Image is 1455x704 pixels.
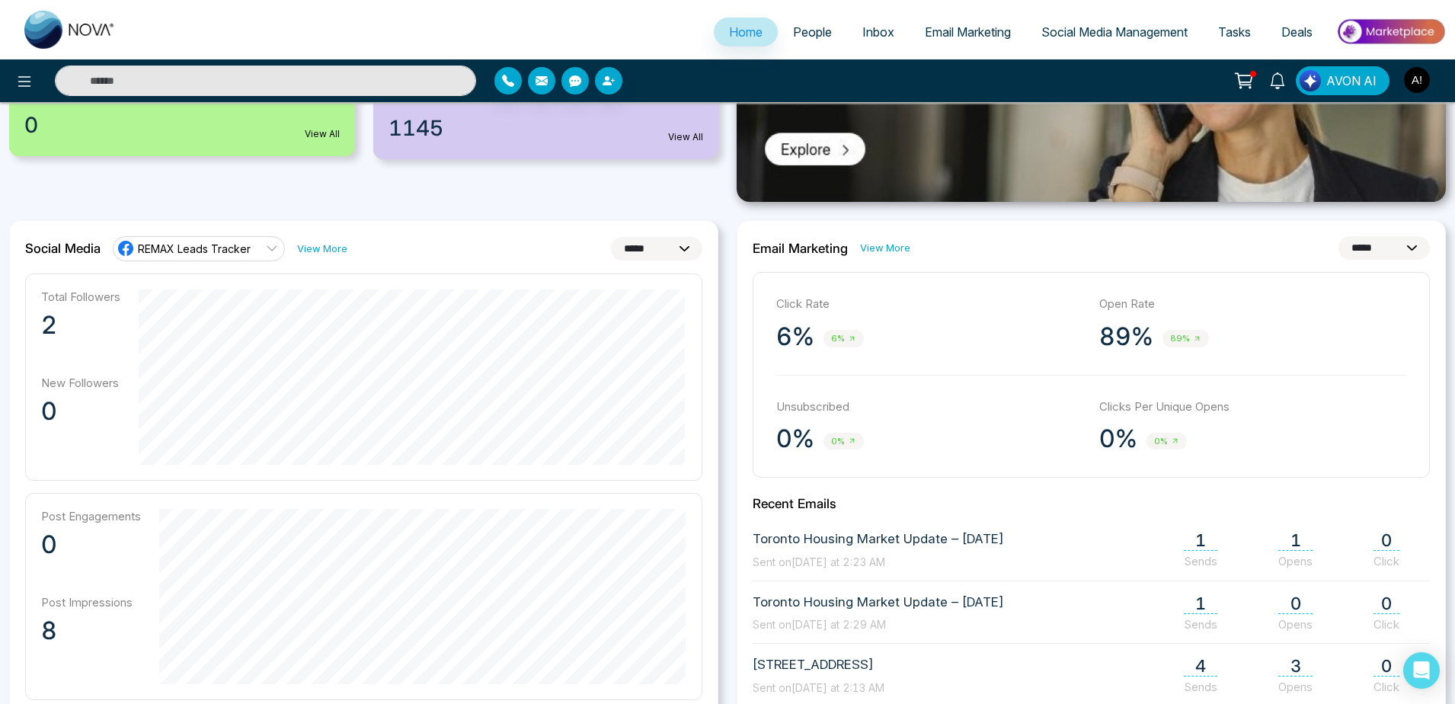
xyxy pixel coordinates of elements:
[753,618,886,631] span: Sent on [DATE] at 2:29 AM
[1281,24,1313,40] span: Deals
[1373,554,1399,568] span: Click
[1266,18,1328,46] a: Deals
[41,509,141,523] p: Post Engagements
[1146,433,1187,450] span: 0%
[847,18,910,46] a: Inbox
[305,127,340,141] a: View All
[1184,554,1217,568] span: Sends
[1278,680,1313,694] span: Opens
[862,24,894,40] span: Inbox
[1403,652,1440,689] div: Open Intercom Messenger
[753,681,884,694] span: Sent on [DATE] at 2:13 AM
[925,24,1011,40] span: Email Marketing
[823,433,864,450] span: 0%
[1099,296,1407,313] p: Open Rate
[1326,72,1377,90] span: AVON AI
[1278,530,1313,551] span: 1
[1099,424,1137,454] p: 0%
[910,18,1026,46] a: Email Marketing
[1203,18,1266,46] a: Tasks
[1026,18,1203,46] a: Social Media Management
[1300,70,1321,91] img: Lead Flow
[41,530,141,560] p: 0
[778,18,847,46] a: People
[1099,322,1153,352] p: 89%
[1218,24,1251,40] span: Tasks
[753,241,848,256] h2: Email Marketing
[24,11,116,49] img: Nova CRM Logo
[41,310,120,341] p: 2
[753,593,1004,613] span: Toronto Housing Market Update – [DATE]
[1278,617,1313,632] span: Opens
[1404,67,1430,93] img: User Avatar
[41,396,120,427] p: 0
[41,595,141,610] p: Post Impressions
[714,18,778,46] a: Home
[24,109,38,141] span: 0
[1373,530,1399,551] span: 0
[1278,594,1313,614] span: 0
[41,616,141,646] p: 8
[1278,554,1313,568] span: Opens
[364,57,728,159] a: Incomplete Follow Ups1145View All
[753,496,1430,511] h2: Recent Emails
[793,24,832,40] span: People
[1335,14,1446,49] img: Market-place.gif
[1373,594,1399,614] span: 0
[1278,656,1313,677] span: 3
[753,530,1004,549] span: Toronto Housing Market Update – [DATE]
[668,130,703,144] a: View All
[776,424,814,454] p: 0%
[1373,656,1399,677] span: 0
[1162,330,1209,347] span: 89%
[729,24,763,40] span: Home
[776,296,1084,313] p: Click Rate
[1184,617,1217,632] span: Sends
[25,241,101,256] h2: Social Media
[297,242,347,256] a: View More
[1184,530,1217,551] span: 1
[389,112,443,144] span: 1145
[776,398,1084,416] p: Unsubscribed
[1296,66,1389,95] button: AVON AI
[753,655,884,675] span: [STREET_ADDRESS]
[1373,617,1399,632] span: Click
[860,241,910,255] a: View More
[776,322,814,352] p: 6%
[138,242,251,256] span: REMAX Leads Tracker
[823,330,864,347] span: 6%
[1184,594,1217,614] span: 1
[1099,398,1407,416] p: Clicks Per Unique Opens
[41,376,120,390] p: New Followers
[1041,24,1188,40] span: Social Media Management
[753,555,885,568] span: Sent on [DATE] at 2:23 AM
[1373,680,1399,694] span: Click
[1184,680,1217,694] span: Sends
[41,290,120,304] p: Total Followers
[1184,656,1217,677] span: 4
